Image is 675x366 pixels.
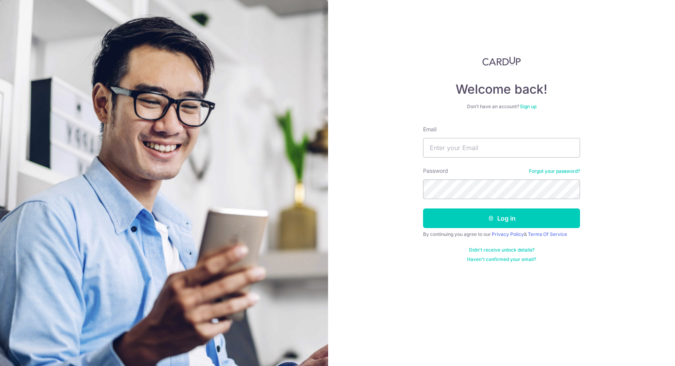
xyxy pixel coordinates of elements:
h4: Welcome back! [423,82,580,97]
div: By continuing you agree to our & [423,231,580,237]
div: Don’t have an account? [423,103,580,110]
a: Privacy Policy [492,231,524,237]
label: Password [423,167,448,175]
a: Forgot your password? [529,168,580,174]
a: Haven't confirmed your email? [467,256,536,263]
img: CardUp Logo [482,56,521,66]
input: Enter your Email [423,138,580,158]
a: Didn't receive unlock details? [469,247,535,253]
a: Sign up [520,103,536,109]
label: Email [423,125,436,133]
a: Terms Of Service [528,231,567,237]
button: Log in [423,208,580,228]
